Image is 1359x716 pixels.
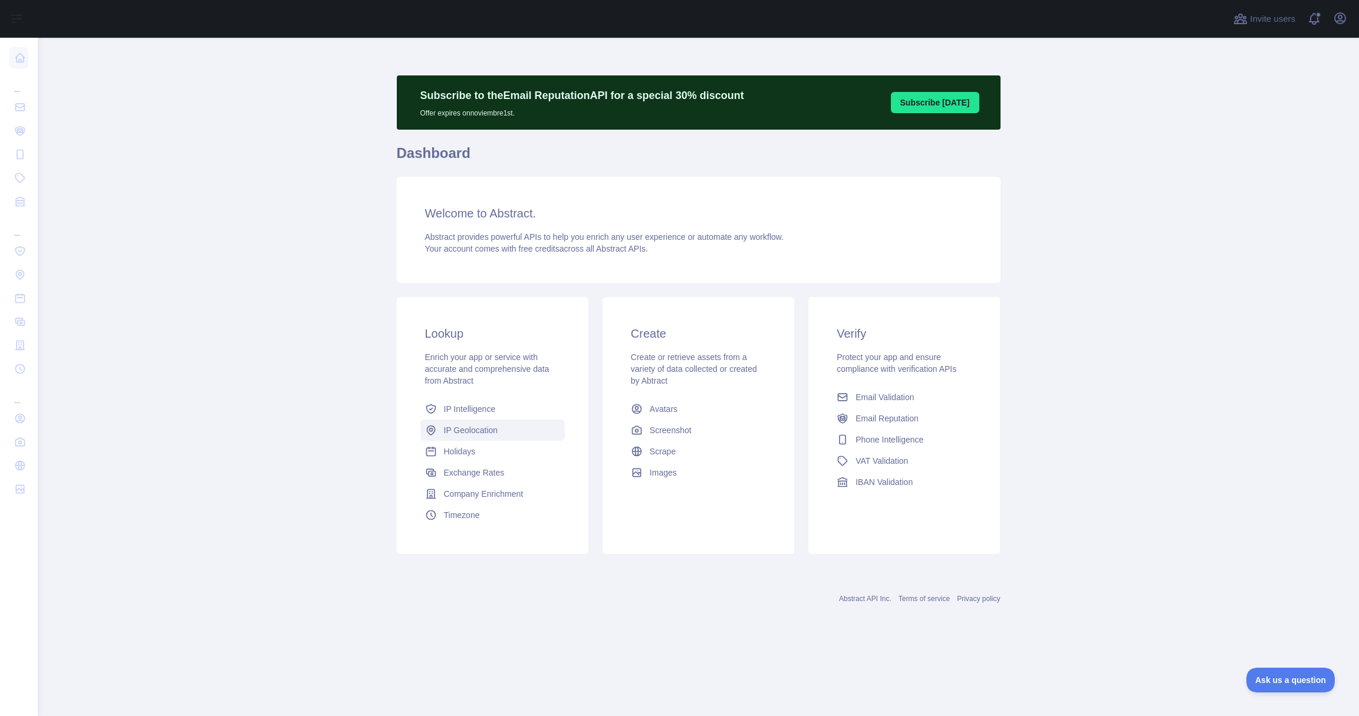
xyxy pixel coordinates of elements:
span: Abstract provides powerful APIs to help you enrich any user experience or automate any workflow. [425,232,784,242]
a: IP Geolocation [420,420,565,441]
h3: Create [631,325,766,342]
span: Enrich your app or service with accurate and comprehensive data from Abstract [425,352,549,385]
a: Timezone [420,504,565,526]
iframe: Toggle Customer Support [1246,668,1335,692]
span: Screenshot [650,424,692,436]
h3: Lookup [425,325,560,342]
p: Subscribe to the Email Reputation API for a special 30 % discount [420,87,744,104]
span: Company Enrichment [444,488,524,500]
span: free credits [519,244,560,253]
h1: Dashboard [397,144,1001,172]
a: Exchange Rates [420,462,565,483]
span: Exchange Rates [444,467,505,479]
a: Avatars [626,398,771,420]
span: Create or retrieve assets from a variety of data collected or created by Abtract [631,352,757,385]
h3: Welcome to Abstract. [425,205,972,222]
a: IP Intelligence [420,398,565,420]
a: Phone Intelligence [832,429,976,450]
button: Subscribe [DATE] [891,92,979,113]
a: IBAN Validation [832,471,976,493]
div: ... [9,71,28,94]
span: Email Reputation [855,413,919,424]
p: Offer expires on noviembre 1st. [420,104,744,118]
a: Privacy policy [957,595,1000,603]
a: VAT Validation [832,450,976,471]
span: Phone Intelligence [855,434,923,446]
span: Invite users [1250,12,1295,26]
span: Scrape [650,446,676,457]
span: IP Geolocation [444,424,498,436]
div: ... [9,382,28,405]
span: Your account comes with across all Abstract APIs. [425,244,648,253]
span: Email Validation [855,391,914,403]
a: Terms of service [899,595,950,603]
a: Abstract API Inc. [839,595,891,603]
a: Email Validation [832,387,976,408]
h3: Verify [837,325,972,342]
span: Avatars [650,403,677,415]
a: Scrape [626,441,771,462]
div: ... [9,215,28,238]
button: Invite users [1231,9,1298,28]
span: Holidays [444,446,476,457]
a: Holidays [420,441,565,462]
span: IBAN Validation [855,476,913,488]
span: Protect your app and ensure compliance with verification APIs [837,352,956,374]
a: Email Reputation [832,408,976,429]
a: Images [626,462,771,483]
span: IP Intelligence [444,403,496,415]
span: Images [650,467,677,479]
a: Screenshot [626,420,771,441]
span: VAT Validation [855,455,908,467]
a: Company Enrichment [420,483,565,504]
span: Timezone [444,509,480,521]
